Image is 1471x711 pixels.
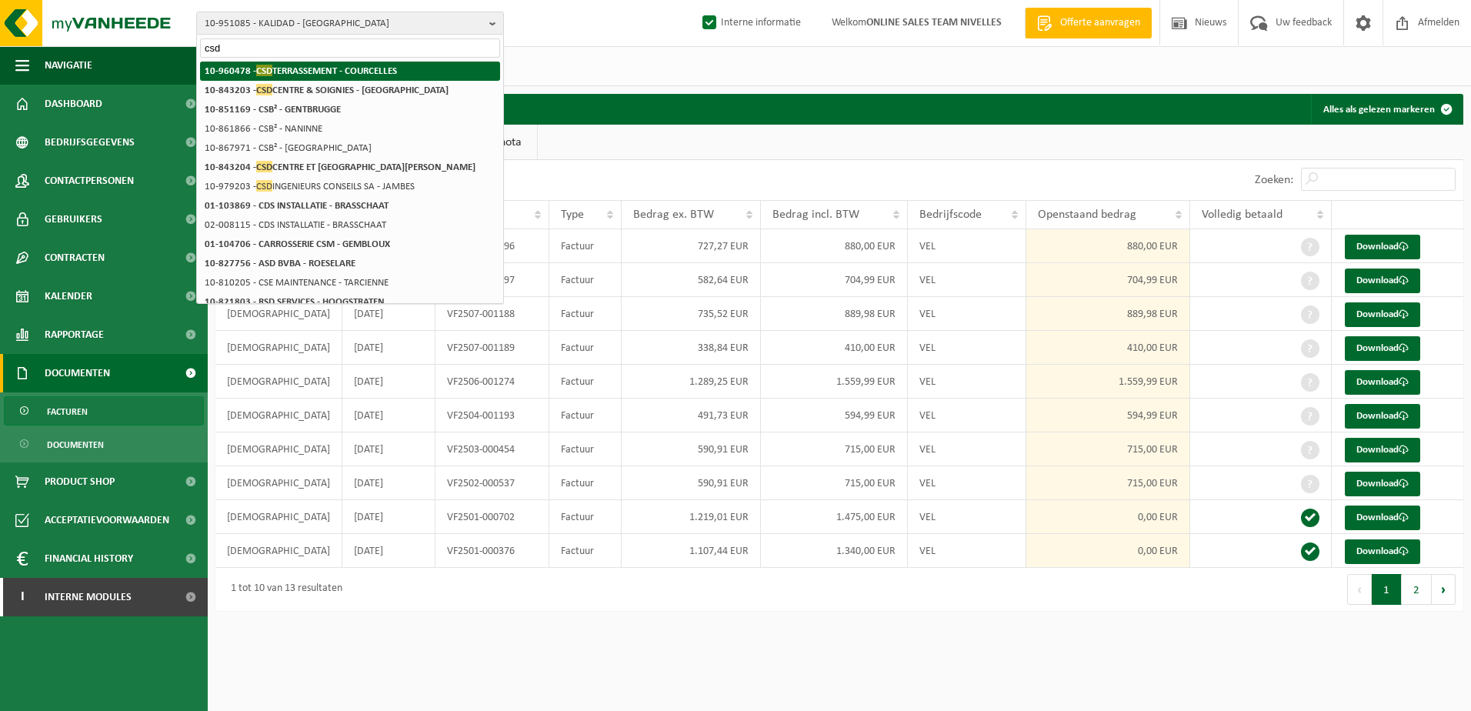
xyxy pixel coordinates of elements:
[1026,432,1190,466] td: 715,00 EUR
[342,331,435,365] td: [DATE]
[45,239,105,277] span: Contracten
[1345,302,1420,327] a: Download
[549,466,622,500] td: Factuur
[256,161,272,172] span: CSD
[549,432,622,466] td: Factuur
[45,123,135,162] span: Bedrijfsgegevens
[435,466,550,500] td: VF2502-000537
[205,161,475,172] strong: 10-843204 - CENTRE ET [GEOGRAPHIC_DATA][PERSON_NAME]
[1026,331,1190,365] td: 410,00 EUR
[908,365,1026,399] td: VEL
[45,539,133,578] span: Financial History
[761,263,908,297] td: 704,99 EUR
[622,466,761,500] td: 590,91 EUR
[1345,438,1420,462] a: Download
[435,365,550,399] td: VF2506-001274
[205,201,389,211] strong: 01-103869 - CDS INSTALLATIE - BRASSCHAAT
[908,297,1026,331] td: VEL
[908,263,1026,297] td: VEL
[435,331,550,365] td: VF2507-001189
[549,297,622,331] td: Factuur
[200,38,500,58] input: Zoeken naar gekoppelde vestigingen
[45,200,102,239] span: Gebruikers
[908,399,1026,432] td: VEL
[215,500,342,534] td: [DEMOGRAPHIC_DATA]
[215,534,342,568] td: [DEMOGRAPHIC_DATA]
[45,46,92,85] span: Navigatie
[1345,370,1420,395] a: Download
[761,399,908,432] td: 594,99 EUR
[200,177,500,196] li: 10-979203 - INGENIEURS CONSEILS SA - JAMBES
[549,399,622,432] td: Factuur
[200,215,500,235] li: 02-008115 - CDS INSTALLATIE - BRASSCHAAT
[215,399,342,432] td: [DEMOGRAPHIC_DATA]
[1432,574,1456,605] button: Next
[761,466,908,500] td: 715,00 EUR
[761,297,908,331] td: 889,98 EUR
[1026,365,1190,399] td: 1.559,99 EUR
[215,432,342,466] td: [DEMOGRAPHIC_DATA]
[1345,472,1420,496] a: Download
[45,462,115,501] span: Product Shop
[215,365,342,399] td: [DEMOGRAPHIC_DATA]
[1038,209,1136,221] span: Openstaand bedrag
[1026,229,1190,263] td: 880,00 EUR
[342,297,435,331] td: [DATE]
[215,297,342,331] td: [DEMOGRAPHIC_DATA]
[200,139,500,158] li: 10-867971 - CSB² - [GEOGRAPHIC_DATA]
[342,466,435,500] td: [DATE]
[1345,506,1420,530] a: Download
[772,209,859,221] span: Bedrag incl. BTW
[761,432,908,466] td: 715,00 EUR
[1345,235,1420,259] a: Download
[622,365,761,399] td: 1.289,25 EUR
[908,534,1026,568] td: VEL
[549,534,622,568] td: Factuur
[761,365,908,399] td: 1.559,99 EUR
[342,432,435,466] td: [DATE]
[622,534,761,568] td: 1.107,44 EUR
[205,12,483,35] span: 10-951085 - KALIDAD - [GEOGRAPHIC_DATA]
[1026,263,1190,297] td: 704,99 EUR
[549,365,622,399] td: Factuur
[47,430,104,459] span: Documenten
[342,500,435,534] td: [DATE]
[1056,15,1144,31] span: Offerte aanvragen
[1402,574,1432,605] button: 2
[435,432,550,466] td: VF2503-000454
[435,534,550,568] td: VF2501-000376
[45,277,92,315] span: Kalender
[215,331,342,365] td: [DEMOGRAPHIC_DATA]
[342,399,435,432] td: [DATE]
[205,84,449,95] strong: 10-843203 - CENTRE & SOIGNIES - [GEOGRAPHIC_DATA]
[45,315,104,354] span: Rapportage
[342,365,435,399] td: [DATE]
[45,85,102,123] span: Dashboard
[1026,399,1190,432] td: 594,99 EUR
[45,578,132,616] span: Interne modules
[45,501,169,539] span: Acceptatievoorwaarden
[205,105,341,115] strong: 10-851169 - CSB² - GENTBRUGGE
[205,65,397,76] strong: 10-960478 - TERRASSEMENT - COURCELLES
[1025,8,1152,38] a: Offerte aanvragen
[205,259,355,269] strong: 10-827756 - ASD BVBA - ROESELARE
[622,229,761,263] td: 727,27 EUR
[1026,534,1190,568] td: 0,00 EUR
[633,209,714,221] span: Bedrag ex. BTW
[1311,94,1462,125] button: Alles als gelezen markeren
[549,263,622,297] td: Factuur
[435,399,550,432] td: VF2504-001193
[908,331,1026,365] td: VEL
[200,273,500,292] li: 10-810205 - CSE MAINTENANCE - TARCIENNE
[4,429,204,459] a: Documenten
[908,229,1026,263] td: VEL
[908,432,1026,466] td: VEL
[1026,500,1190,534] td: 0,00 EUR
[1345,539,1420,564] a: Download
[561,209,584,221] span: Type
[622,500,761,534] td: 1.219,01 EUR
[200,119,500,139] li: 10-861866 - CSB² - NANINNE
[435,297,550,331] td: VF2507-001188
[45,354,110,392] span: Documenten
[256,180,272,192] span: CSD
